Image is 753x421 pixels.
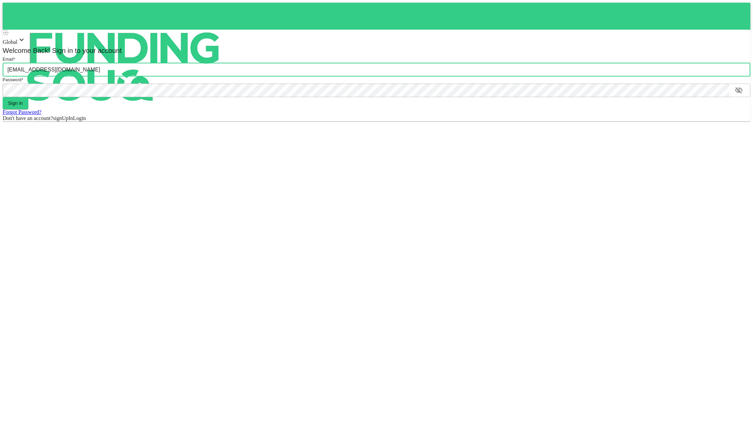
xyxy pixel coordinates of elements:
a: Forgot Password? [3,109,41,115]
span: Sign in to your account [50,47,122,54]
div: Global [3,36,750,45]
button: Sign in [3,97,28,109]
span: Don't have an account? [3,115,53,121]
span: Welcome Back! [3,47,50,54]
input: email [3,63,750,77]
img: logo [3,3,245,131]
span: Password [3,78,22,82]
input: password [3,84,729,97]
span: Email [3,57,13,62]
a: logo [3,3,750,30]
span: signUpInLogin [53,115,86,121]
